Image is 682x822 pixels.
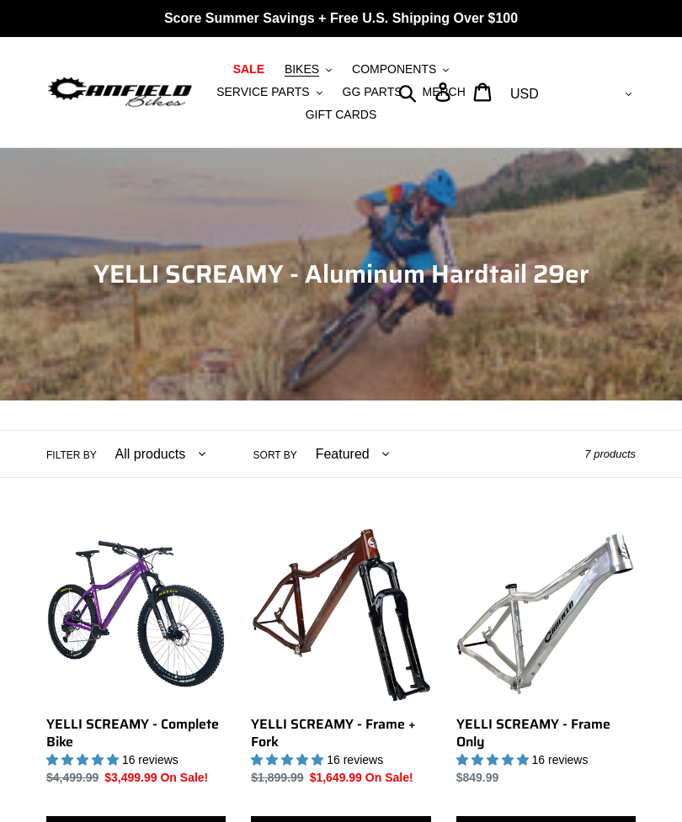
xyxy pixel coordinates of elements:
span: YELLI SCREAMY - Aluminum Hardtail 29er [93,254,589,294]
label: Filter by [46,448,97,463]
a: SALE [225,58,273,81]
span: GG PARTS [343,85,402,99]
button: SERVICE PARTS [208,81,330,103]
span: COMPONENTS [352,62,436,77]
button: BIKES [276,58,340,81]
span: SERVICE PARTS [216,85,309,99]
span: SALE [233,62,264,77]
span: 7 products [584,448,636,460]
button: COMPONENTS [344,58,457,81]
a: GIFT CARDS [297,103,386,126]
span: GIFT CARDS [306,108,377,122]
label: Sort by [253,448,297,463]
a: GG PARTS [334,81,411,103]
img: Canfield Bikes [46,74,194,111]
span: BIKES [285,62,319,77]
